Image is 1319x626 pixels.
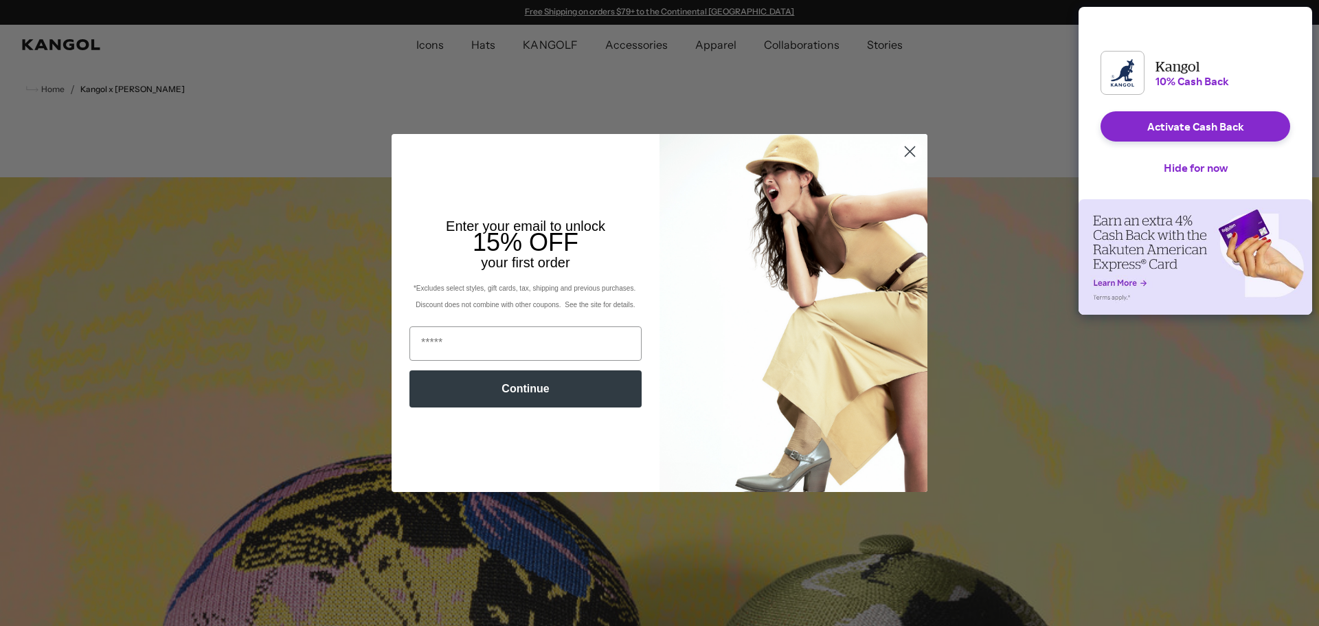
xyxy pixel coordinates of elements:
img: 93be19ad-e773-4382-80b9-c9d740c9197f.jpeg [659,134,927,491]
span: your first order [481,255,570,270]
span: Enter your email to unlock [446,219,605,234]
button: Close dialog [898,139,922,164]
span: *Excludes select styles, gift cards, tax, shipping and previous purchases. Discount does not comb... [414,284,638,309]
span: 15% OFF [473,228,578,256]
input: Email [409,326,642,361]
button: Continue [409,370,642,407]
